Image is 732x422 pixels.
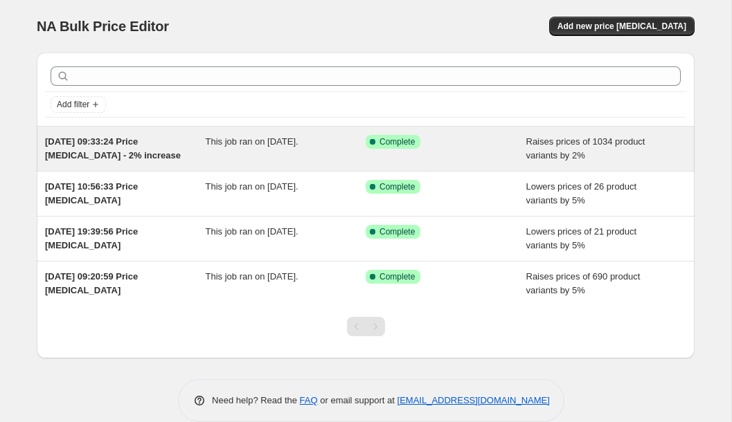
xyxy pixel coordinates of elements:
[206,271,298,282] span: This job ran on [DATE].
[557,21,686,32] span: Add new price [MEDICAL_DATA]
[45,181,138,205] span: [DATE] 10:56:33 Price [MEDICAL_DATA]
[380,226,415,237] span: Complete
[51,96,106,113] button: Add filter
[37,19,169,34] span: NA Bulk Price Editor
[206,181,298,192] span: This job ran on [DATE].
[380,181,415,192] span: Complete
[380,271,415,282] span: Complete
[526,226,637,250] span: Lowers prices of 21 product variants by 5%
[526,271,641,295] span: Raises prices of 690 product variants by 5%
[45,271,138,295] span: [DATE] 09:20:59 Price [MEDICAL_DATA]
[57,99,89,110] span: Add filter
[549,17,695,36] button: Add new price [MEDICAL_DATA]
[318,395,398,405] span: or email support at
[300,395,318,405] a: FAQ
[526,181,637,205] span: Lowers prices of 26 product variants by 5%
[212,395,300,405] span: Need help? Read the
[380,136,415,147] span: Complete
[45,136,181,160] span: [DATE] 09:33:24 Price [MEDICAL_DATA] - 2% increase
[206,226,298,237] span: This job ran on [DATE].
[206,136,298,147] span: This job ran on [DATE].
[45,226,138,250] span: [DATE] 19:39:56 Price [MEDICAL_DATA]
[347,317,385,336] nav: Pagination
[398,395,550,405] a: [EMAIL_ADDRESS][DOMAIN_NAME]
[526,136,645,160] span: Raises prices of 1034 product variants by 2%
